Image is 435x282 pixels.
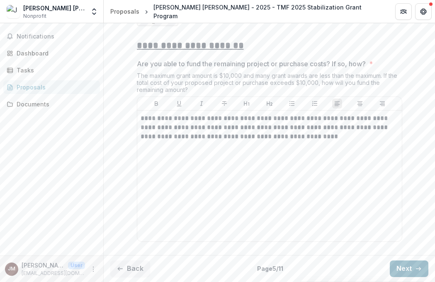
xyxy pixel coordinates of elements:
[3,97,100,111] a: Documents
[17,66,93,75] div: Tasks
[107,5,143,17] a: Proposals
[107,1,385,22] nav: breadcrumb
[22,261,65,270] p: [PERSON_NAME]
[110,7,139,16] div: Proposals
[287,99,297,108] button: Bullet List
[415,3,432,20] button: Get Help
[3,46,100,60] a: Dashboard
[7,5,20,18] img: Jose Melo guerrero
[390,260,428,277] button: Next
[22,270,85,277] p: [EMAIL_ADDRESS][DOMAIN_NAME]
[17,100,93,108] div: Documents
[174,99,184,108] button: Underline
[242,99,252,108] button: Heading 1
[3,30,100,43] button: Notifications
[8,266,15,272] div: Jose Melo
[355,99,365,108] button: Align Center
[137,59,366,69] p: Are you able to fund the remaining project or purchase costs? If so, how?
[395,3,412,20] button: Partners
[137,72,402,96] div: The maximum grant amount is $10,000 and many grant awards are less than the maximum. If the total...
[3,63,100,77] a: Tasks
[265,99,275,108] button: Heading 2
[151,99,161,108] button: Bold
[68,262,85,269] p: User
[197,99,207,108] button: Italicize
[23,4,85,12] div: [PERSON_NAME] [PERSON_NAME]
[23,12,46,20] span: Nonprofit
[153,3,382,20] div: [PERSON_NAME] [PERSON_NAME] - 2025 - TMF 2025 Stabilization Grant Program
[88,3,100,20] button: Open entity switcher
[110,260,150,277] button: Back
[310,99,320,108] button: Ordered List
[3,80,100,94] a: Proposals
[88,264,98,274] button: More
[17,49,93,58] div: Dashboard
[17,83,93,92] div: Proposals
[377,99,387,108] button: Align Right
[17,33,97,40] span: Notifications
[219,99,229,108] button: Strike
[332,99,342,108] button: Align Left
[257,264,283,273] p: Page 5 / 11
